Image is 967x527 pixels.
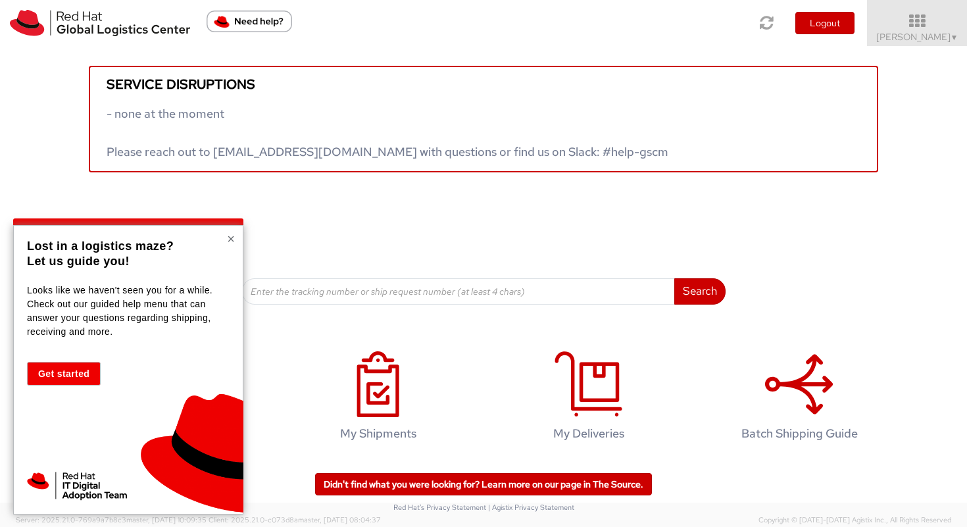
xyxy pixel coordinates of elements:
p: Looks like we haven't seen you for a while. Check out our guided help menu that can answer your q... [27,284,226,339]
button: Close [227,232,235,245]
span: ▼ [951,32,958,43]
span: Copyright © [DATE]-[DATE] Agistix Inc., All Rights Reserved [758,515,951,526]
input: Enter the tracking number or ship request number (at least 4 chars) [242,278,675,305]
img: rh-logistics-00dfa346123c4ec078e1.svg [10,10,190,36]
h4: My Shipments [293,427,463,440]
button: Get started [27,362,101,386]
span: - none at the moment Please reach out to [EMAIL_ADDRESS][DOMAIN_NAME] with questions or find us o... [107,106,668,159]
span: master, [DATE] 08:04:37 [298,515,381,524]
h4: My Deliveries [504,427,674,440]
a: Didn't find what you were looking for? Learn more on our page in The Source. [315,473,652,495]
a: Service disruptions - none at the moment Please reach out to [EMAIL_ADDRESS][DOMAIN_NAME] with qu... [89,66,878,172]
h5: Service disruptions [107,77,860,91]
span: Server: 2025.21.0-769a9a7b8c3 [16,515,207,524]
strong: Lost in a logistics maze? [27,239,174,253]
a: | Agistix Privacy Statement [488,503,574,512]
span: master, [DATE] 10:09:35 [126,515,207,524]
button: Logout [795,12,855,34]
strong: Let us guide you! [27,255,130,268]
a: My Deliveries [490,338,687,461]
a: My Shipments [280,338,477,461]
h4: Batch Shipping Guide [714,427,884,440]
button: Need help? [207,11,292,32]
span: [PERSON_NAME] [876,31,958,43]
a: Batch Shipping Guide [701,338,898,461]
button: Search [674,278,726,305]
span: Client: 2025.21.0-c073d8a [209,515,381,524]
a: Red Hat's Privacy Statement [393,503,486,512]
